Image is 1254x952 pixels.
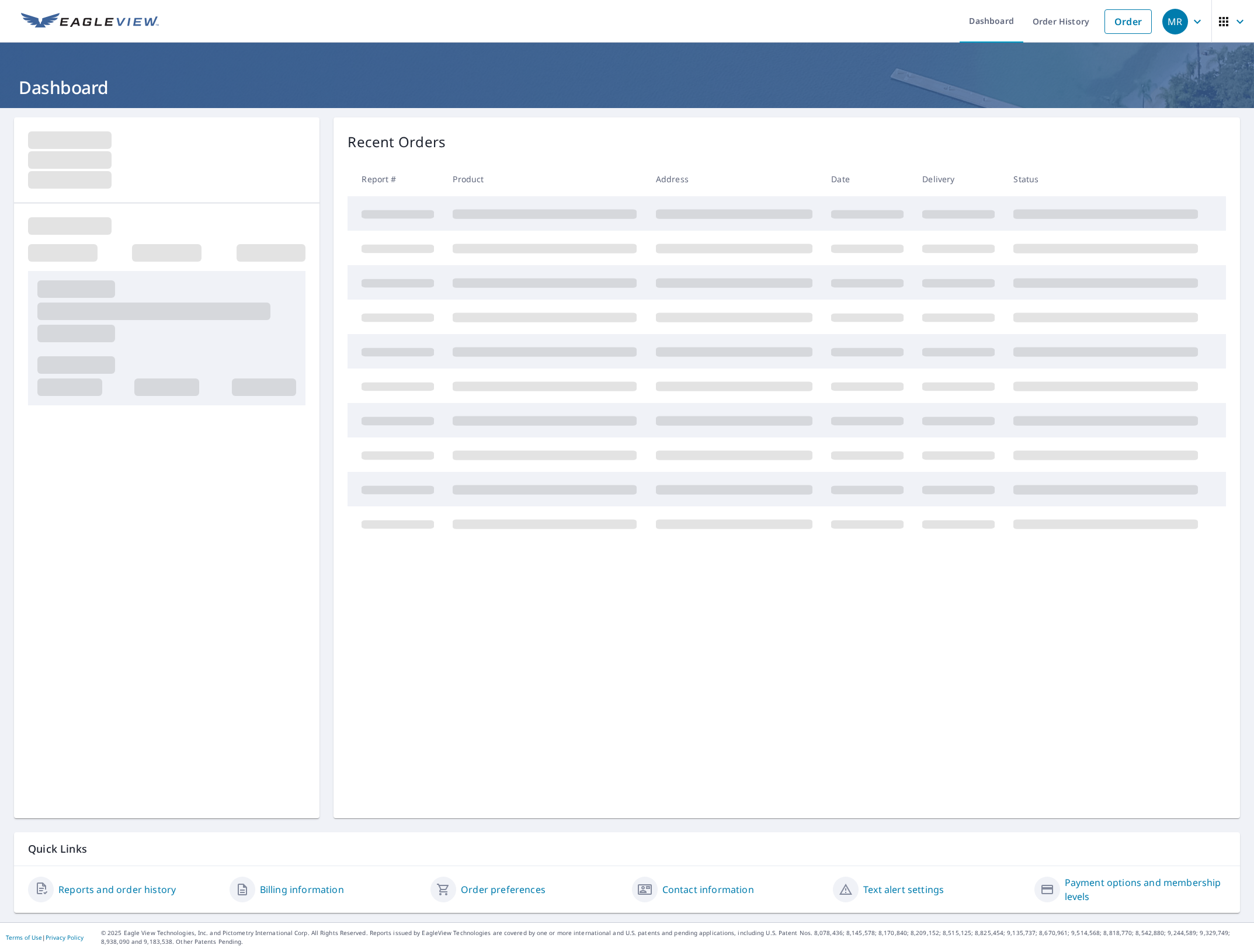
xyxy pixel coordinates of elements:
a: Contact information [662,882,754,897]
a: Terms of Use [6,933,42,941]
a: Payment options and membership levels [1065,875,1227,904]
p: Recent Orders [348,131,446,152]
a: Order preferences [461,882,546,897]
th: Product [443,162,646,196]
a: Reports and order history [58,882,176,897]
th: Status [1004,162,1207,196]
p: Quick Links [28,842,1226,856]
th: Date [822,162,913,196]
a: Billing information [260,882,344,897]
img: EV Logo [21,13,159,30]
th: Delivery [913,162,1004,196]
th: Address [647,162,822,196]
div: MR [1162,9,1188,34]
p: © 2025 Eagle View Technologies, Inc. and Pictometry International Corp. All Rights Reserved. Repo... [101,929,1248,946]
p: | [6,934,84,941]
a: Privacy Policy [46,933,84,941]
a: Order [1104,9,1152,34]
h1: Dashboard [14,75,1240,99]
a: Text alert settings [863,882,944,897]
th: Report # [348,162,443,196]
